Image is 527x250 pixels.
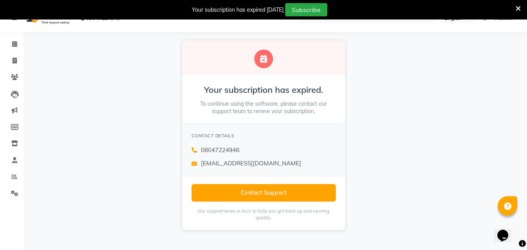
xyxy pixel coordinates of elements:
[192,184,336,202] button: Contact Support
[192,84,336,96] h2: Your subscription has expired.
[201,159,301,168] span: [EMAIL_ADDRESS][DOMAIN_NAME]
[192,208,336,221] p: Our support team is here to help you get back up and running quickly.
[192,100,336,115] p: To continue using the software, please contact our support team to renew your subscription.
[285,3,327,16] button: Subscribe
[201,146,240,155] span: 08047224946
[192,6,284,14] div: Your subscription has expired [DATE]
[192,133,234,138] span: CONTACT DETAILS
[494,219,519,242] iframe: chat widget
